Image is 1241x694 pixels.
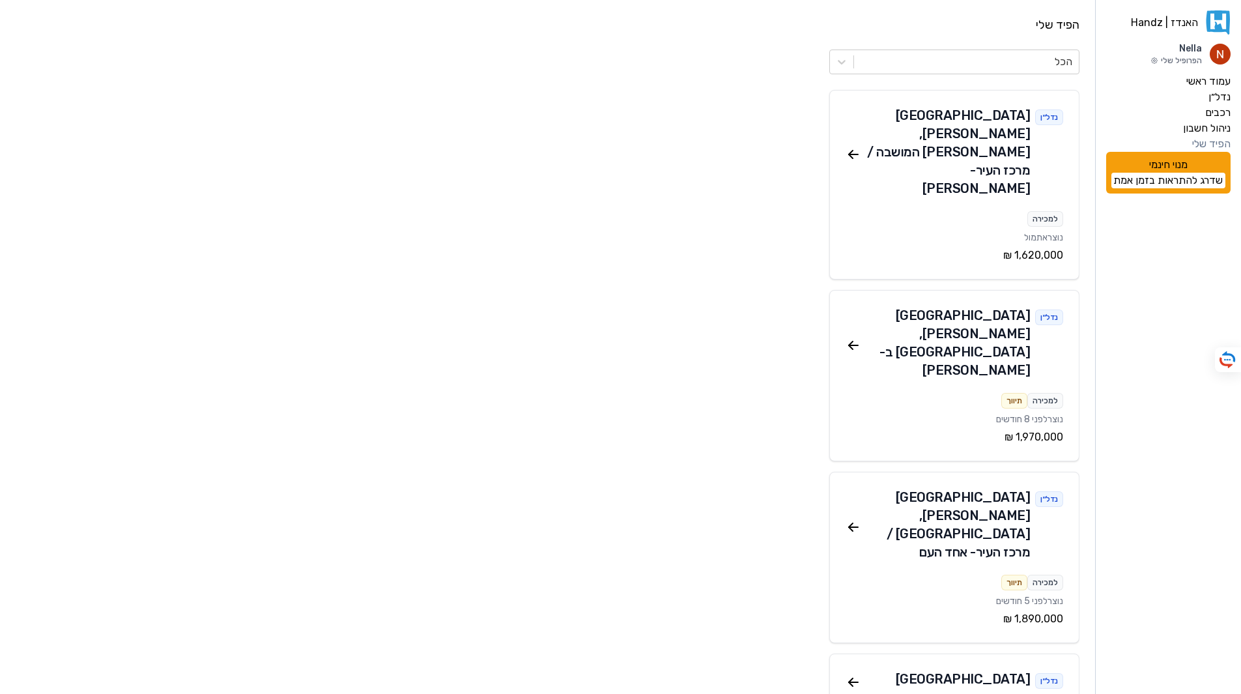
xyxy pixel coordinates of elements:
[1106,10,1231,35] a: האנדז | Handz
[1192,136,1231,152] label: הפיד שלי
[1001,575,1027,590] div: תיווך
[1208,89,1231,105] label: נדל״ן
[1106,105,1231,121] a: רכבים
[996,596,1063,607] span: נוצר לפני 5 חודשים
[1150,55,1202,66] p: הפרופיל שלי
[1027,211,1063,227] div: למכירה
[16,16,1079,34] h1: הפיד שלי
[1106,152,1231,194] div: מנוי חינמי
[1001,393,1027,409] div: תיווך
[1035,491,1063,507] div: נדל״ן
[1106,121,1231,136] a: ניהול חשבון
[1027,393,1063,409] div: למכירה
[1210,44,1231,65] img: תמונת פרופיל
[1205,105,1231,121] label: רכבים
[1186,74,1231,89] label: עמוד ראשי
[1106,42,1231,66] a: תמונת פרופילNellaהפרופיל שלי
[1106,89,1231,105] a: נדל״ן
[1106,136,1231,152] a: הפיד שלי
[1183,121,1231,136] label: ניהול חשבון
[846,248,1063,263] div: ‏1,620,000 ‏₪
[996,414,1063,425] span: נוצר לפני 8 חודשים
[1150,42,1202,55] p: Nella
[1035,673,1063,689] div: נדל״ן
[846,611,1063,627] div: ‏1,890,000 ‏₪
[846,429,1063,445] div: ‏1,970,000 ‏₪
[896,670,1031,689] div: [GEOGRAPHIC_DATA]
[861,306,1031,379] div: [GEOGRAPHIC_DATA][PERSON_NAME] , [GEOGRAPHIC_DATA] ב - [PERSON_NAME]
[1027,575,1063,590] div: למכירה
[1024,232,1063,243] span: נוצר אתמול
[861,106,1031,197] div: [GEOGRAPHIC_DATA][PERSON_NAME] , [PERSON_NAME] המושבה / מרכז העיר - [PERSON_NAME]
[1035,109,1063,125] div: נדל״ן
[1111,173,1225,188] a: שדרג להתראות בזמן אמת
[1035,310,1063,325] div: נדל״ן
[861,488,1031,561] div: [GEOGRAPHIC_DATA][PERSON_NAME] , [GEOGRAPHIC_DATA] / מרכז העיר - אחד העם
[1106,74,1231,89] a: עמוד ראשי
